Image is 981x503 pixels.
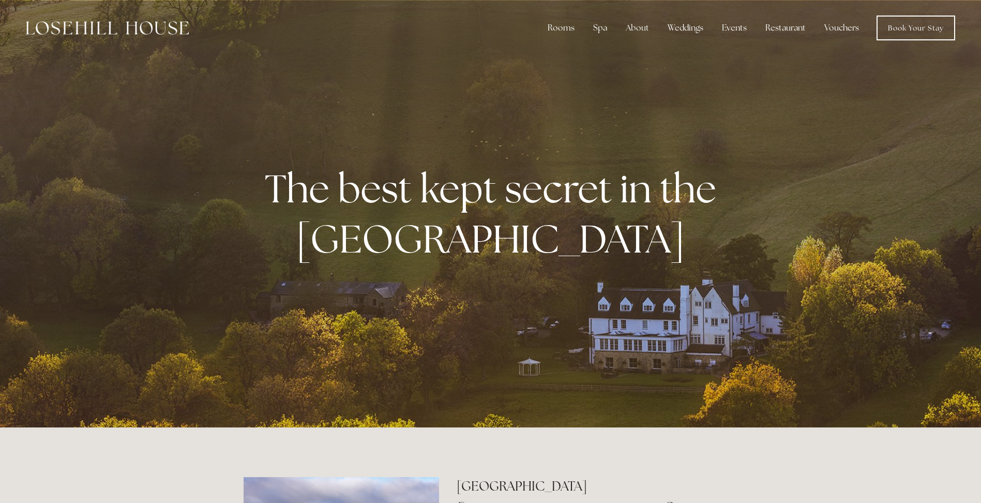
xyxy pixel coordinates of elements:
[617,18,657,38] div: About
[457,477,737,495] h2: [GEOGRAPHIC_DATA]
[26,21,189,35] img: Losehill House
[585,18,615,38] div: Spa
[816,18,867,38] a: Vouchers
[265,163,725,264] strong: The best kept secret in the [GEOGRAPHIC_DATA]
[757,18,814,38] div: Restaurant
[877,16,955,40] a: Book Your Stay
[714,18,755,38] div: Events
[539,18,583,38] div: Rooms
[659,18,712,38] div: Weddings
